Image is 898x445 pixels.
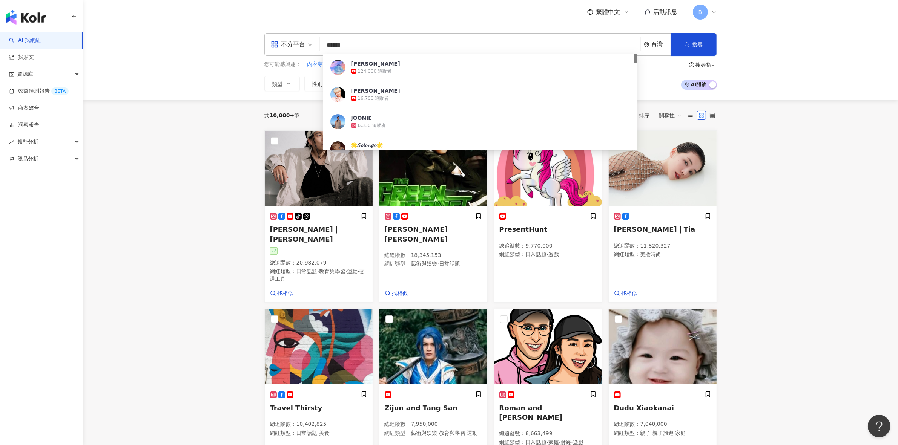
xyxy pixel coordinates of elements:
[330,141,345,156] img: KOL Avatar
[465,430,467,436] span: ·
[379,309,487,384] img: KOL Avatar
[526,251,547,257] span: 日常話題
[318,268,319,274] span: ·
[868,415,890,437] iframe: Help Scout Beacon - Open
[437,430,439,436] span: ·
[411,430,437,436] span: 藝術與娛樂
[439,261,460,267] span: 日常話題
[272,81,283,87] span: 類型
[437,261,439,267] span: ·
[548,251,559,257] span: 遊戲
[652,430,674,436] span: 親子旅遊
[614,251,711,258] p: 網紅類型 ：
[270,259,367,267] p: 總追蹤數 ： 20,982,079
[467,430,477,436] span: 運動
[596,8,620,16] span: 繁體中文
[644,42,649,47] span: environment
[640,251,662,257] span: 美妝時尚
[689,62,694,67] span: question-circle
[278,290,293,297] span: 找相似
[358,268,359,274] span: ·
[379,131,487,206] img: KOL Avatar
[547,251,548,257] span: ·
[271,41,278,48] span: appstore
[385,252,482,259] p: 總追蹤數 ： 18,345,153
[639,109,686,121] div: 排序：
[270,268,365,282] span: 交通工具
[6,10,46,25] img: logo
[265,309,373,384] img: KOL Avatar
[270,225,340,243] span: [PERSON_NAME]｜[PERSON_NAME]
[494,131,602,206] img: KOL Avatar
[9,87,69,95] a: 效益預測報告BETA
[640,430,651,436] span: 親子
[270,112,295,118] span: 10,000+
[17,66,33,83] span: 資源庫
[608,130,717,303] a: KOL Avatar[PERSON_NAME]｜Tia總追蹤數：11,820,327網紅類型：美妝時尚找相似
[692,41,703,47] span: 搜尋
[614,290,637,297] a: 找相似
[614,404,674,412] span: Dudu Xiaokanai
[674,430,675,436] span: ·
[614,225,695,233] span: [PERSON_NAME]｜Tia
[385,421,482,428] p: 總追蹤數 ： 7,950,000
[351,141,383,149] div: 🌟𝓢𝓸𝓵𝓸𝓷𝓰𝓸🌟
[499,242,597,250] p: 總追蹤數 ： 9,770,000
[358,122,386,129] div: 6,330 追蹤者
[345,268,347,274] span: ·
[347,268,358,274] span: 運動
[270,268,367,283] p: 網紅類型 ：
[385,430,482,437] p: 網紅類型 ：
[696,62,717,68] div: 搜尋指引
[265,131,373,206] img: KOL Avatar
[499,225,548,233] span: PresentHunt
[330,60,345,75] img: KOL Avatar
[614,242,711,250] p: 總追蹤數 ： 11,820,327
[307,61,344,68] span: 內衣穿搭小指南
[319,268,345,274] span: 教育與學習
[9,104,39,112] a: 商案媒合
[264,61,301,68] span: 您可能感興趣：
[385,290,408,297] a: 找相似
[296,268,318,274] span: 日常話題
[358,150,386,156] div: 2,116 追蹤者
[312,81,323,87] span: 性別
[330,87,345,102] img: KOL Avatar
[392,290,408,297] span: 找相似
[9,139,14,145] span: rise
[318,430,319,436] span: ·
[307,60,345,69] button: 內衣穿搭小指南
[271,38,305,50] div: 不分平台
[264,130,373,303] a: KOL Avatar[PERSON_NAME]｜[PERSON_NAME]總追蹤數：20,982,079網紅類型：日常話題·教育與學習·運動·交通工具找相似
[319,430,330,436] span: 美食
[264,112,300,118] div: 共 筆
[659,109,682,121] span: 關聯性
[494,130,602,303] a: KOL AvatarPresentHunt總追蹤數：9,770,000網紅類型：日常話題·遊戲
[698,8,702,16] span: B
[385,260,482,268] p: 網紅類型 ：
[614,430,711,437] p: 網紅類型 ：
[499,404,562,421] span: Roman and [PERSON_NAME]
[304,76,340,91] button: 性別
[17,150,38,167] span: 競品分析
[671,33,717,56] button: 搜尋
[270,404,322,412] span: Travel Thirsty
[651,430,652,436] span: ·
[622,290,637,297] span: 找相似
[439,430,465,436] span: 教育與學習
[614,421,711,428] p: 總追蹤數 ： 7,040,000
[351,60,400,67] div: [PERSON_NAME]
[9,54,34,61] a: 找貼文
[296,430,318,436] span: 日常話題
[499,251,597,258] p: 網紅類型 ：
[654,8,678,15] span: 活動訊息
[270,430,367,437] p: 網紅類型 ：
[17,133,38,150] span: 趨勢分析
[411,261,437,267] span: 藝術與娛樂
[499,430,597,437] p: 總追蹤數 ： 8,663,499
[652,41,671,47] div: 台灣
[609,309,717,384] img: KOL Avatar
[351,114,372,122] div: JOONIE
[379,130,488,303] a: KOL Avatar[PERSON_NAME] [PERSON_NAME]總追蹤數：18,345,153網紅類型：藝術與娛樂·日常話題找相似
[609,131,717,206] img: KOL Avatar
